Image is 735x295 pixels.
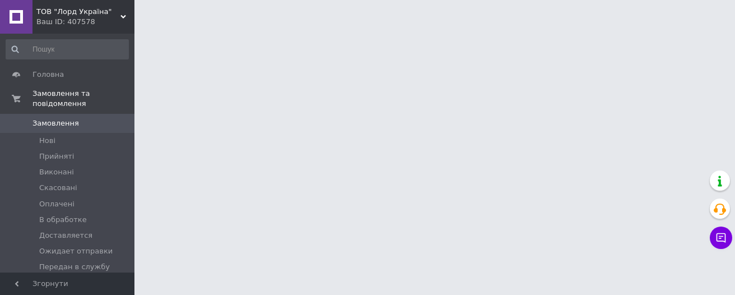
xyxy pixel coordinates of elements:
[39,167,74,177] span: Виконані
[6,39,129,59] input: Пошук
[32,118,79,128] span: Замовлення
[710,227,732,249] button: Чат з покупцем
[39,151,74,162] span: Прийняті
[39,199,75,209] span: Оплачені
[32,89,134,109] span: Замовлення та повідомлення
[39,136,55,146] span: Нові
[36,7,120,17] span: ТОВ "Лорд Україна"
[36,17,134,27] div: Ваш ID: 407578
[32,70,64,80] span: Головна
[39,246,113,256] span: Ожидает отправки
[39,183,77,193] span: Скасовані
[39,215,87,225] span: В обработке
[39,262,128,282] span: Передан в службу доставки
[39,231,92,241] span: Доставляется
